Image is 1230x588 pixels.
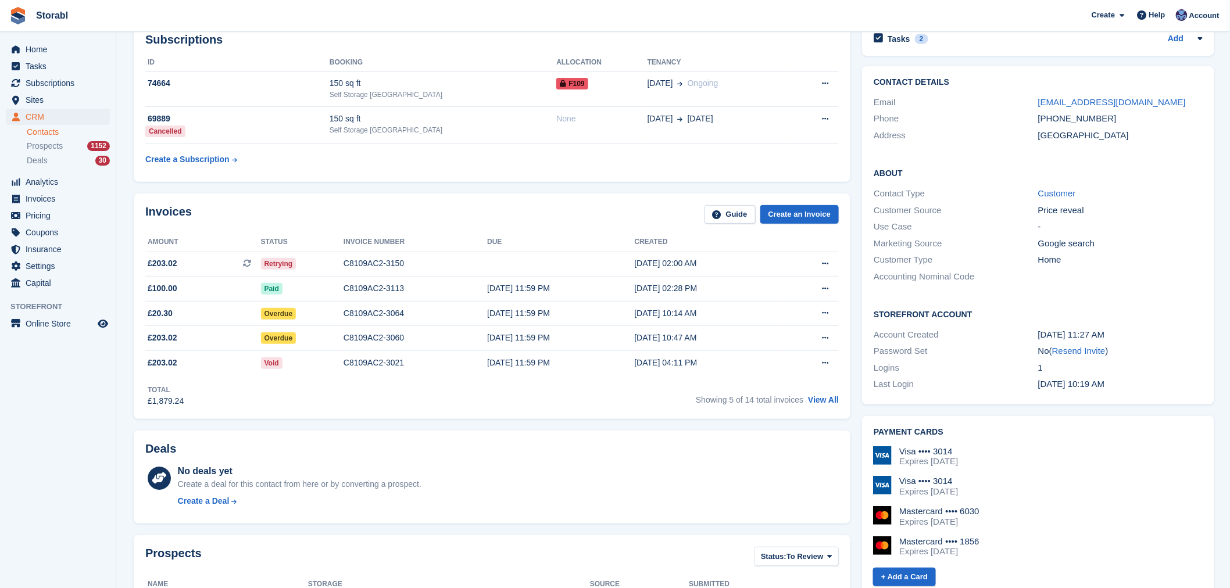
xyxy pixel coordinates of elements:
[874,78,1202,87] h2: Contact Details
[487,332,634,344] div: [DATE] 11:59 PM
[874,361,1038,375] div: Logins
[1149,9,1165,21] span: Help
[26,75,95,91] span: Subscriptions
[635,357,782,369] div: [DATE] 04:11 PM
[786,551,823,562] span: To Review
[1038,345,1203,358] div: No
[874,96,1038,109] div: Email
[261,233,344,252] th: Status
[874,187,1038,200] div: Contact Type
[556,53,647,72] th: Allocation
[635,282,782,295] div: [DATE] 02:28 PM
[1038,188,1076,198] a: Customer
[178,495,421,507] a: Create a Deal
[6,241,110,257] a: menu
[1052,346,1106,356] a: Resend Invite
[648,53,790,72] th: Tenancy
[6,224,110,241] a: menu
[145,113,330,125] div: 69889
[899,486,958,497] div: Expires [DATE]
[26,174,95,190] span: Analytics
[1038,361,1203,375] div: 1
[648,77,673,89] span: [DATE]
[874,129,1038,142] div: Address
[1092,9,1115,21] span: Create
[330,125,557,135] div: Self Storage [GEOGRAPHIC_DATA]
[148,395,184,407] div: £1,879.24
[808,395,839,404] a: View All
[6,258,110,274] a: menu
[96,317,110,331] a: Preview store
[873,536,892,555] img: Mastercard Logo
[874,237,1038,250] div: Marketing Source
[145,77,330,89] div: 74664
[344,282,487,295] div: C8109AC2-3113
[635,307,782,320] div: [DATE] 10:14 AM
[6,207,110,224] a: menu
[26,275,95,291] span: Capital
[874,253,1038,267] div: Customer Type
[27,155,110,167] a: Deals 30
[27,155,48,166] span: Deals
[487,357,634,369] div: [DATE] 11:59 PM
[26,241,95,257] span: Insurance
[344,257,487,270] div: C8109AC2-3150
[696,395,803,404] span: Showing 5 of 14 total invoices
[148,257,177,270] span: £203.02
[261,357,283,369] span: Void
[27,141,63,152] span: Prospects
[874,270,1038,284] div: Accounting Nominal Code
[688,78,718,88] span: Ongoing
[1038,129,1203,142] div: [GEOGRAPHIC_DATA]
[145,233,261,252] th: Amount
[635,332,782,344] div: [DATE] 10:47 AM
[26,315,95,332] span: Online Store
[1038,237,1203,250] div: Google search
[899,476,958,486] div: Visa •••• 3014
[873,506,892,525] img: Mastercard Logo
[178,478,421,490] div: Create a deal for this contact from here or by converting a prospect.
[9,7,27,24] img: stora-icon-8386f47178a22dfd0bd8f6a31ec36ba5ce8667c1dd55bd0f319d3a0aa187defe.svg
[755,547,839,566] button: Status: To Review
[344,332,487,344] div: C8109AC2-3060
[87,141,110,151] div: 1152
[873,568,936,587] a: + Add a Card
[26,191,95,207] span: Invoices
[487,282,634,295] div: [DATE] 11:59 PM
[145,33,839,46] h2: Subscriptions
[899,536,979,547] div: Mastercard •••• 1856
[178,464,421,478] div: No deals yet
[487,307,634,320] div: [DATE] 11:59 PM
[874,112,1038,126] div: Phone
[899,456,958,467] div: Expires [DATE]
[261,283,283,295] span: Paid
[6,315,110,332] a: menu
[148,307,173,320] span: £20.30
[145,149,237,170] a: Create a Subscription
[1038,112,1203,126] div: [PHONE_NUMBER]
[1168,33,1183,46] a: Add
[145,442,176,456] h2: Deals
[556,78,588,89] span: F109
[26,92,95,108] span: Sites
[27,127,110,138] a: Contacts
[874,428,1202,437] h2: Payment cards
[1038,253,1203,267] div: Home
[874,167,1202,178] h2: About
[344,307,487,320] div: C8109AC2-3064
[874,328,1038,342] div: Account Created
[6,275,110,291] a: menu
[899,446,958,457] div: Visa •••• 3014
[27,140,110,152] a: Prospects 1152
[1049,346,1109,356] span: ( )
[261,332,296,344] span: Overdue
[26,258,95,274] span: Settings
[1038,97,1186,107] a: [EMAIL_ADDRESS][DOMAIN_NAME]
[261,308,296,320] span: Overdue
[874,378,1038,391] div: Last Login
[760,205,839,224] a: Create an Invoice
[26,109,95,125] span: CRM
[148,282,177,295] span: £100.00
[330,89,557,100] div: Self Storage [GEOGRAPHIC_DATA]
[874,308,1202,320] h2: Storefront Account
